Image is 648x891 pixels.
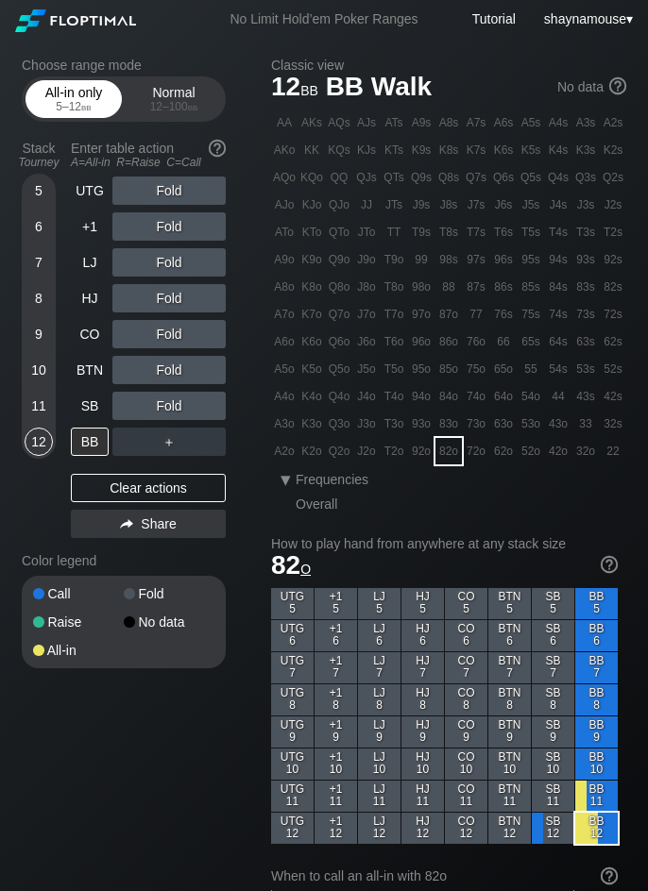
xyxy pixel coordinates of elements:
[435,109,462,136] div: A8s
[445,588,487,619] div: CO 5
[463,192,489,218] div: J7s
[599,866,620,886] img: help.32db89a4.svg
[408,274,435,300] div: 98o
[435,192,462,218] div: J8s
[323,73,435,104] span: BB Walk
[544,11,626,26] span: shaynamouse
[401,684,444,715] div: HJ 8
[353,219,380,245] div: JTo
[298,137,325,163] div: KK
[296,496,354,512] div: Overall
[326,274,352,300] div: Q8o
[532,781,574,812] div: SB 11
[463,246,489,273] div: 97s
[120,519,133,530] img: share.864f2f62.svg
[71,510,226,538] div: Share
[545,109,571,136] div: A4s
[298,109,325,136] div: AKs
[572,274,599,300] div: 83s
[273,468,298,491] div: ▾
[298,301,325,328] div: K7o
[488,652,531,683] div: BTN 7
[463,274,489,300] div: 87s
[326,328,352,355] div: Q6o
[381,137,407,163] div: KTs
[490,192,517,218] div: J6s
[271,219,298,245] div: ATo
[381,109,407,136] div: ATs
[315,813,357,844] div: +1 12
[488,620,531,651] div: BTN 6
[408,411,435,437] div: 93o
[545,301,571,328] div: 74s
[315,684,357,715] div: +1 8
[463,301,489,328] div: 77
[408,192,435,218] div: J9s
[600,301,626,328] div: 72s
[607,76,628,96] img: help.32db89a4.svg
[315,652,357,683] div: +1 7
[34,100,113,113] div: 5 – 12
[33,615,124,629] div: Raise
[298,356,325,382] div: K5o
[353,109,380,136] div: AJs
[298,246,325,273] div: K9o
[326,411,352,437] div: Q3o
[435,438,462,464] div: 82o
[408,164,435,191] div: Q9s
[518,383,544,410] div: 54o
[14,133,63,177] div: Stack
[130,81,217,117] div: Normal
[353,301,380,328] div: J7o
[298,411,325,437] div: K3o
[271,620,314,651] div: UTG 6
[408,328,435,355] div: 96o
[532,716,574,748] div: SB 9
[298,328,325,355] div: K6o
[518,356,544,382] div: 55
[353,164,380,191] div: QJs
[271,550,311,580] span: 82
[408,383,435,410] div: 94o
[315,716,357,748] div: +1 9
[532,684,574,715] div: SB 8
[463,383,489,410] div: 74o
[463,219,489,245] div: T7s
[381,164,407,191] div: QTs
[33,644,124,657] div: All-in
[353,137,380,163] div: KJs
[572,301,599,328] div: 73s
[490,109,517,136] div: A6s
[539,8,636,29] div: ▾
[572,438,599,464] div: 32o
[490,246,517,273] div: 96s
[358,620,401,651] div: LJ 6
[518,274,544,300] div: 85s
[25,212,53,241] div: 6
[545,411,571,437] div: 43o
[112,392,226,420] div: Fold
[518,301,544,328] div: 75s
[518,192,544,218] div: J5s
[488,748,531,780] div: BTN 10
[435,219,462,245] div: T8s
[572,411,599,437] div: 33
[488,813,531,844] div: BTN 12
[463,356,489,382] div: 75o
[545,246,571,273] div: 94s
[435,301,462,328] div: 87o
[381,328,407,355] div: T6o
[518,411,544,437] div: 53o
[300,557,311,578] span: o
[572,356,599,382] div: 53s
[488,716,531,748] div: BTN 9
[271,109,298,136] div: AA
[490,328,517,355] div: 66
[353,274,380,300] div: J8o
[600,383,626,410] div: 42s
[572,164,599,191] div: Q3s
[71,320,109,348] div: CO
[296,472,368,487] span: Frequencies
[435,246,462,273] div: 98s
[315,781,357,812] div: +1 11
